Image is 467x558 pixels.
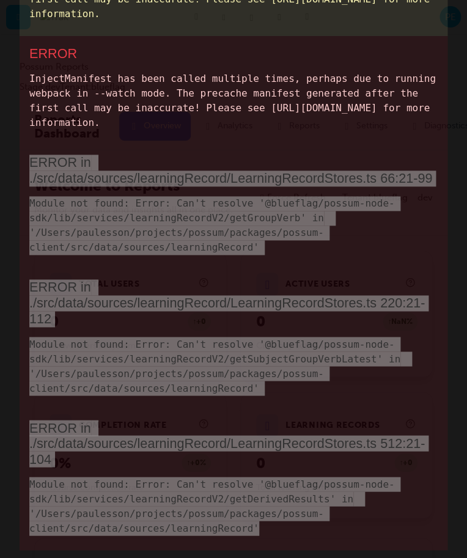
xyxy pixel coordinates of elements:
div: ERROR in ./src/data/sources/learningRecord/LearningRecordStores.ts 512:21-104 [29,420,438,468]
div: Module not found: Error: Can't resolve '@blueflag/possum-node-sdk/lib/services/learningRecordV2/g... [29,337,438,395]
div: Module not found: Error: Can't resolve '@blueflag/possum-node-sdk/lib/services/learningRecordV2/g... [29,477,438,535]
div: Module not found: Error: Can't resolve '@blueflag/possum-node-sdk/lib/services/learningRecordV2/g... [29,196,438,255]
div: ERROR [29,46,438,62]
div: ERROR in ./src/data/sources/learningRecord/LearningRecordStores.ts 66:21-99 [29,155,438,186]
div: InjectManifest has been called multiple times, perhaps due to running webpack in --watch mode. Th... [29,72,438,130]
div: ERROR in ./src/data/sources/learningRecord/LearningRecordStores.ts 220:21-112 [29,279,438,327]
